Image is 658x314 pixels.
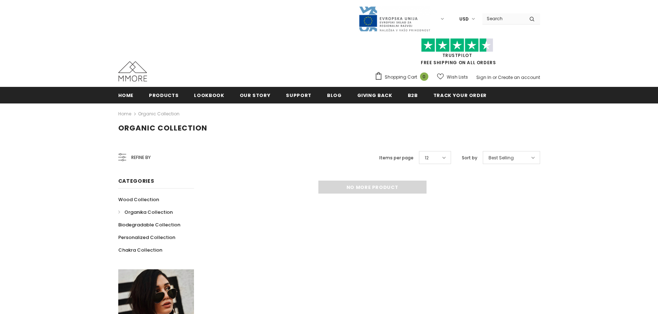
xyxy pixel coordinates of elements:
span: or [493,74,497,80]
label: Items per page [379,154,414,162]
a: Sign In [476,74,491,80]
span: B2B [408,92,418,99]
span: Wood Collection [118,196,159,203]
span: Organika Collection [124,209,173,216]
a: Our Story [240,87,271,103]
a: Organika Collection [118,206,173,218]
a: Wish Lists [437,71,468,83]
a: Personalized Collection [118,231,175,244]
span: Wish Lists [447,74,468,81]
a: Shopping Cart 0 [375,72,432,83]
a: Track your order [433,87,487,103]
span: Personalized Collection [118,234,175,241]
a: Organic Collection [138,111,180,117]
span: Organic Collection [118,123,207,133]
img: MMORE Cases [118,61,147,81]
span: Categories [118,177,154,185]
span: 0 [420,72,428,81]
span: Our Story [240,92,271,99]
a: B2B [408,87,418,103]
a: Biodegradable Collection [118,218,180,231]
span: FREE SHIPPING ON ALL ORDERS [375,41,540,66]
a: support [286,87,312,103]
span: USD [459,16,469,23]
span: support [286,92,312,99]
img: Trust Pilot Stars [421,38,493,52]
a: Wood Collection [118,193,159,206]
span: Products [149,92,178,99]
a: Products [149,87,178,103]
a: Javni Razpis [358,16,430,22]
label: Sort by [462,154,477,162]
a: Giving back [357,87,392,103]
span: Giving back [357,92,392,99]
span: Track your order [433,92,487,99]
span: 12 [425,154,429,162]
a: Blog [327,87,342,103]
a: Chakra Collection [118,244,162,256]
img: Javni Razpis [358,6,430,32]
span: Biodegradable Collection [118,221,180,228]
a: Home [118,87,134,103]
span: Blog [327,92,342,99]
span: Lookbook [194,92,224,99]
a: Trustpilot [442,52,472,58]
input: Search Site [482,13,524,24]
a: Create an account [498,74,540,80]
span: Home [118,92,134,99]
a: Home [118,110,131,118]
span: Shopping Cart [385,74,417,81]
a: Lookbook [194,87,224,103]
span: Refine by [131,154,151,162]
span: Best Selling [489,154,514,162]
span: Chakra Collection [118,247,162,253]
